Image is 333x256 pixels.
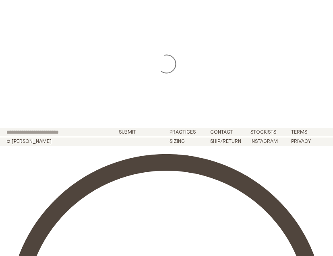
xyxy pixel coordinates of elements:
a: Ship/Return [210,139,241,144]
a: Stockists [250,130,276,135]
a: Contact [210,130,233,135]
a: Privacy [291,139,311,144]
a: Terms [291,130,307,135]
a: Practices [170,130,196,135]
a: Sizing [170,139,185,144]
button: Submit [119,130,136,135]
h2: © [PERSON_NAME] [6,139,136,144]
a: Instagram [250,139,278,144]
